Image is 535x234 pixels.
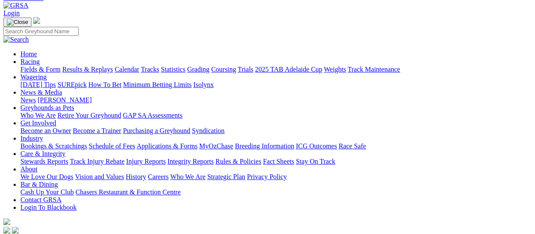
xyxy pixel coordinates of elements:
a: Who We Are [20,112,56,119]
a: Results & Replays [62,66,113,73]
div: Racing [20,66,532,73]
a: [DATE] Tips [20,81,56,88]
input: Search [3,27,79,36]
a: History [126,173,146,180]
a: Wagering [20,73,47,81]
a: Minimum Betting Limits [123,81,192,88]
a: Fields & Form [20,66,60,73]
a: Stay On Track [296,158,335,165]
img: logo-grsa-white.png [3,218,10,225]
a: [PERSON_NAME] [37,96,92,104]
div: News & Media [20,96,532,104]
a: Track Maintenance [348,66,400,73]
a: About [20,165,37,173]
div: Get Involved [20,127,532,135]
a: Careers [148,173,169,180]
a: Rules & Policies [215,158,261,165]
a: Applications & Forms [137,142,197,150]
a: Login [3,9,20,17]
a: Cash Up Your Club [20,188,74,196]
a: Privacy Policy [247,173,287,180]
div: Wagering [20,81,532,89]
a: Home [20,50,37,58]
button: Toggle navigation [3,17,31,27]
a: SUREpick [57,81,86,88]
a: Coursing [211,66,236,73]
a: Purchasing a Greyhound [123,127,190,134]
a: Bookings & Scratchings [20,142,87,150]
a: Chasers Restaurant & Function Centre [75,188,180,196]
a: Integrity Reports [167,158,214,165]
img: Close [7,19,28,26]
img: twitter.svg [12,227,19,234]
a: Tracks [141,66,159,73]
a: Strategic Plan [207,173,245,180]
a: Bar & Dining [20,181,58,188]
a: Weights [324,66,346,73]
a: MyOzChase [199,142,233,150]
a: Isolynx [193,81,214,88]
a: Statistics [161,66,186,73]
a: Who We Are [170,173,206,180]
div: Industry [20,142,532,150]
a: Get Involved [20,119,56,127]
a: Track Injury Rebate [70,158,124,165]
a: Calendar [114,66,139,73]
img: GRSA [3,2,29,9]
a: Race Safe [338,142,366,150]
a: Vision and Values [75,173,124,180]
a: Become a Trainer [73,127,121,134]
a: ICG Outcomes [296,142,337,150]
div: Bar & Dining [20,188,532,196]
a: 2025 TAB Adelaide Cup [255,66,322,73]
a: News [20,96,36,104]
a: Retire Your Greyhound [57,112,121,119]
a: Racing [20,58,40,65]
a: Contact GRSA [20,196,61,203]
a: Login To Blackbook [20,204,77,211]
a: Care & Integrity [20,150,66,157]
a: Become an Owner [20,127,71,134]
a: We Love Our Dogs [20,173,73,180]
img: logo-grsa-white.png [33,17,40,24]
img: facebook.svg [3,227,10,234]
div: Greyhounds as Pets [20,112,532,119]
a: Breeding Information [235,142,294,150]
a: GAP SA Assessments [123,112,183,119]
a: Stewards Reports [20,158,68,165]
a: Fact Sheets [263,158,294,165]
a: Grading [187,66,209,73]
a: Schedule of Fees [89,142,135,150]
img: Search [3,36,29,43]
div: Care & Integrity [20,158,532,165]
a: Greyhounds as Pets [20,104,74,111]
a: Trials [237,66,253,73]
div: About [20,173,532,181]
a: How To Bet [89,81,122,88]
a: Syndication [192,127,224,134]
a: News & Media [20,89,62,96]
a: Industry [20,135,43,142]
a: Injury Reports [126,158,166,165]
